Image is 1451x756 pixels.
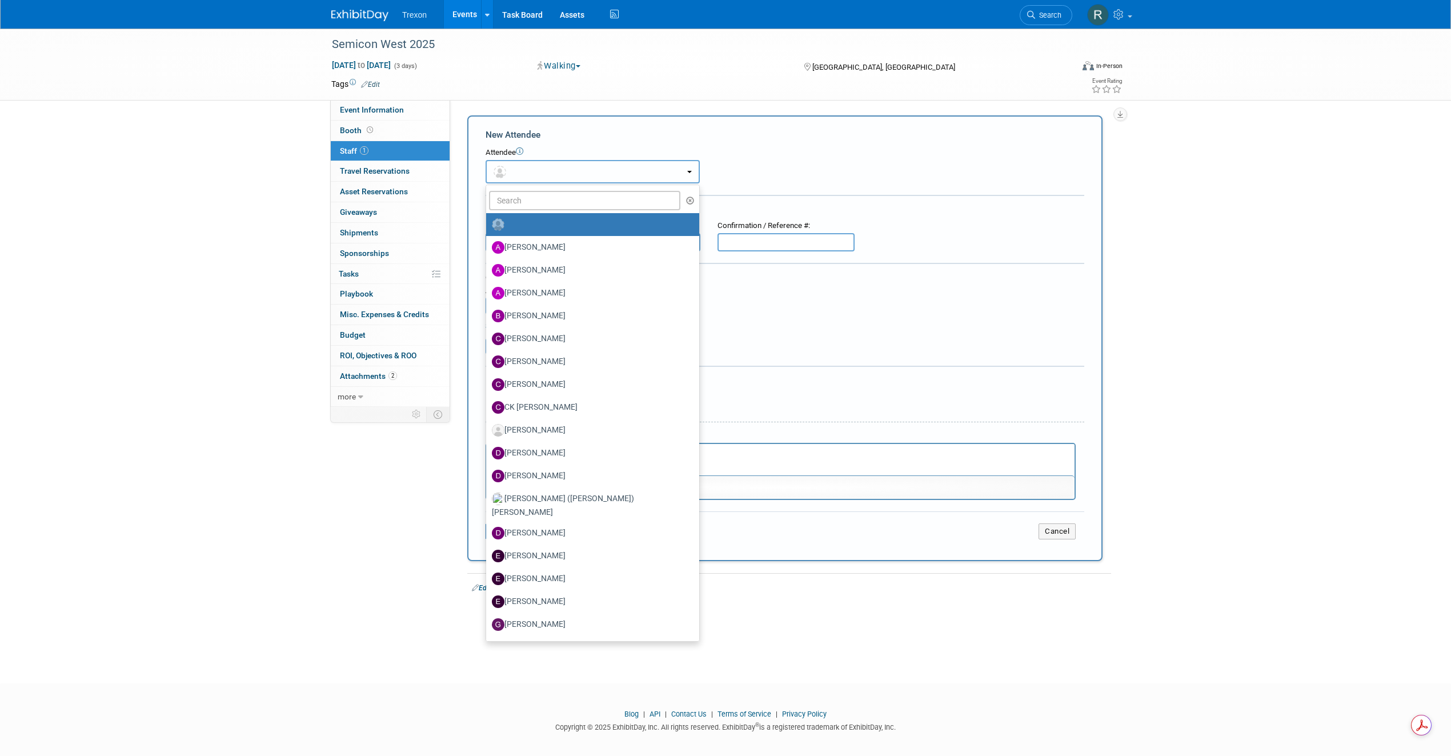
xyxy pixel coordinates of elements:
[331,182,450,202] a: Asset Reservations
[492,310,504,322] img: B.jpg
[340,249,389,258] span: Sponsorships
[407,407,427,422] td: Personalize Event Tab Strip
[338,392,356,401] span: more
[492,355,504,368] img: C.jpg
[487,444,1075,475] iframe: Rich Text Area
[782,710,827,718] a: Privacy Policy
[492,467,688,485] label: [PERSON_NAME]
[328,34,1055,55] div: Semicon West 2025
[671,710,707,718] a: Contact Us
[340,207,377,217] span: Giveaways
[486,430,1076,441] div: Notes
[360,146,368,155] span: 1
[472,584,491,592] a: Edit
[650,710,660,718] a: API
[492,595,504,608] img: E.jpg
[340,146,368,155] span: Staff
[492,307,688,325] label: [PERSON_NAME]
[492,330,688,348] label: [PERSON_NAME]
[364,126,375,134] span: Booth not reserved yet
[624,710,639,718] a: Blog
[708,710,716,718] span: |
[492,333,504,345] img: C.jpg
[492,264,504,277] img: A.jpg
[1091,78,1122,84] div: Event Rating
[492,490,688,519] label: [PERSON_NAME] ([PERSON_NAME]) [PERSON_NAME]
[492,287,504,299] img: A.jpg
[492,378,504,391] img: C.jpg
[486,203,1084,215] div: Registration / Ticket Info (optional)
[489,191,680,210] input: Search
[331,387,450,407] a: more
[340,105,404,114] span: Event Information
[492,401,504,414] img: C.jpg
[492,447,504,459] img: D.jpg
[340,310,429,319] span: Misc. Expenses & Credits
[340,228,378,237] span: Shipments
[331,284,450,304] a: Playbook
[340,187,408,196] span: Asset Reservations
[492,424,504,437] img: Associate-Profile-5.png
[340,166,410,175] span: Travel Reservations
[522,597,1107,606] div: Demonstrator
[1083,61,1094,70] img: Format-Inperson.png
[492,547,688,565] label: [PERSON_NAME]
[492,261,688,279] label: [PERSON_NAME]
[755,722,759,728] sup: ®
[492,470,504,482] img: D.jpg
[492,375,688,394] label: [PERSON_NAME]
[812,63,955,71] span: [GEOGRAPHIC_DATA], [GEOGRAPHIC_DATA]
[402,10,427,19] span: Trexon
[331,100,450,120] a: Event Information
[331,161,450,181] a: Travel Reservations
[486,374,1084,386] div: Misc. Attachments & Notes
[718,221,855,231] div: Confirmation / Reference #:
[340,330,366,339] span: Budget
[361,81,380,89] a: Edit
[339,269,359,278] span: Tasks
[393,62,417,70] span: (3 days)
[492,618,504,631] img: G.jpg
[486,147,1084,158] div: Attendee
[486,273,1084,283] div: Cost:
[1005,59,1123,77] div: Event Format
[492,593,688,611] label: [PERSON_NAME]
[773,710,780,718] span: |
[331,346,450,366] a: ROI, Objectives & ROO
[388,371,397,380] span: 2
[492,573,504,585] img: E.jpg
[492,353,688,371] label: [PERSON_NAME]
[331,10,388,21] img: ExhibitDay
[640,710,648,718] span: |
[492,238,688,257] label: [PERSON_NAME]
[522,583,1107,594] div: [PERSON_NAME]
[331,366,450,386] a: Attachments2
[331,121,450,141] a: Booth
[492,550,504,562] img: E.jpg
[331,223,450,243] a: Shipments
[492,421,688,439] label: [PERSON_NAME]
[427,407,450,422] td: Toggle Event Tabs
[1035,11,1061,19] span: Search
[492,527,504,539] img: D.jpg
[492,398,688,417] label: CK [PERSON_NAME]
[340,126,375,135] span: Booth
[486,129,1084,141] div: New Attendee
[492,444,688,462] label: [PERSON_NAME]
[331,60,391,70] span: [DATE] [DATE]
[1087,4,1109,26] img: Ryan Flores
[340,289,373,298] span: Playbook
[492,638,688,657] label: [PERSON_NAME]
[331,141,450,161] a: Staff1
[331,305,450,325] a: Misc. Expenses & Credits
[492,241,504,254] img: A.jpg
[356,61,367,70] span: to
[331,202,450,222] a: Giveaways
[1096,62,1123,70] div: In-Person
[1039,523,1076,539] button: Cancel
[331,325,450,345] a: Budget
[340,351,416,360] span: ROI, Objectives & ROO
[492,284,688,302] label: [PERSON_NAME]
[331,243,450,263] a: Sponsorships
[492,524,688,542] label: [PERSON_NAME]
